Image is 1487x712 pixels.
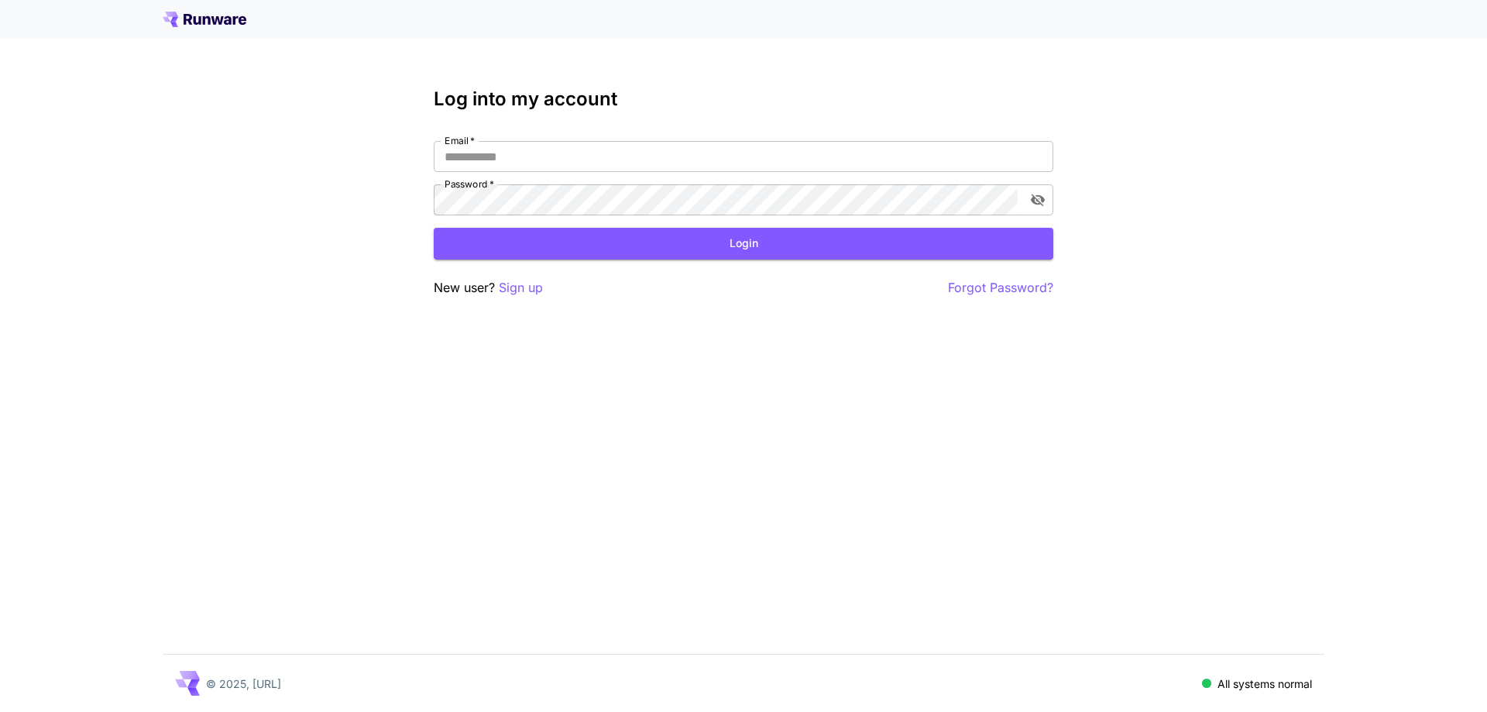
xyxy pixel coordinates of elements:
button: Login [434,228,1053,260]
button: Sign up [499,278,543,298]
label: Password [445,177,494,191]
button: Forgot Password? [948,278,1053,298]
h3: Log into my account [434,88,1053,110]
button: toggle password visibility [1024,186,1052,214]
label: Email [445,134,475,147]
p: © 2025, [URL] [206,676,281,692]
p: All systems normal [1217,676,1312,692]
p: New user? [434,278,543,298]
